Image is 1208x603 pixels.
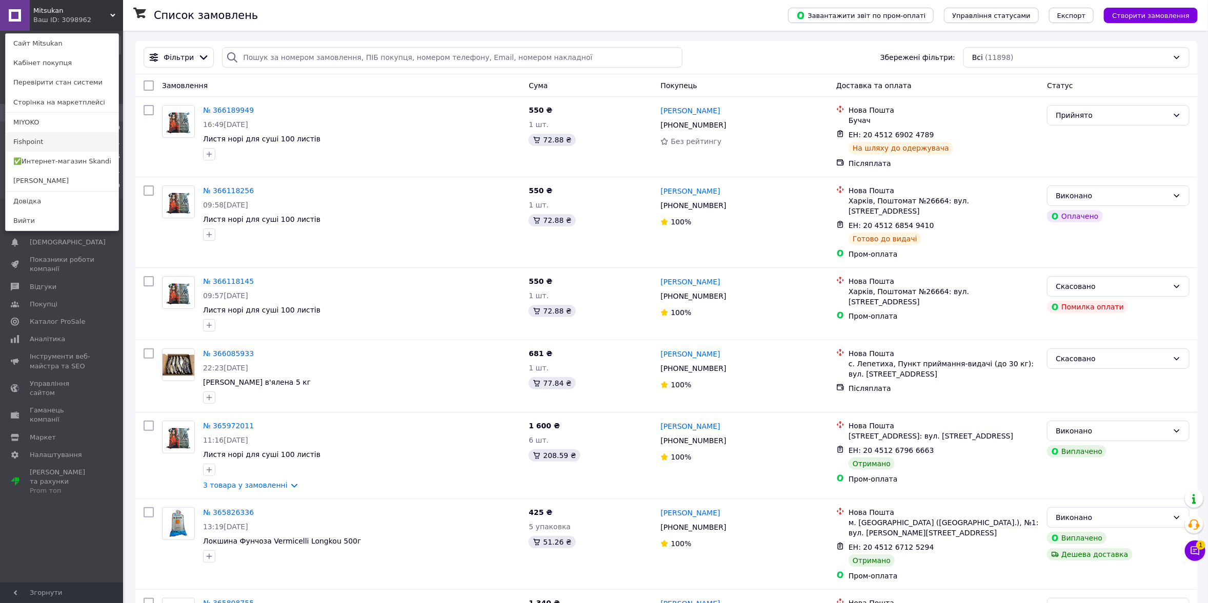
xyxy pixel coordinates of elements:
span: Управління сайтом [30,379,95,398]
span: Аналітика [30,335,65,344]
div: Виплачено [1047,532,1106,544]
div: [PHONE_NUMBER] [658,289,728,303]
a: [PERSON_NAME] [660,508,720,518]
div: Пром-оплата [849,249,1039,259]
span: Створити замовлення [1112,12,1190,19]
a: № 366085933 [203,349,254,358]
div: Скасовано [1056,353,1169,364]
a: MIYOKO [6,113,118,132]
a: Листя норі для суші 100 листів [203,215,320,223]
div: 77.84 ₴ [529,377,575,389]
div: Нова Пошта [849,105,1039,115]
span: 1 600 ₴ [529,422,560,430]
div: На шляху до одержувача [849,142,953,154]
img: Фото товару [163,354,194,376]
div: Нова Пошта [849,421,1039,431]
a: № 366189949 [203,106,254,114]
a: [PERSON_NAME] [660,349,720,359]
a: Фото товару [162,507,195,540]
button: Управління статусами [944,8,1039,23]
span: 1 шт. [529,292,549,300]
div: Отримано [849,458,895,470]
span: Всі [972,52,983,63]
div: Помилка оплати [1047,301,1128,313]
a: Кабінет покупця [6,53,118,73]
div: Виконано [1056,190,1169,201]
div: [PHONE_NUMBER] [658,118,728,132]
a: Сторінка на маркетплейсі [6,93,118,112]
div: 72.88 ₴ [529,305,575,317]
span: Покупець [660,81,697,90]
a: № 366118256 [203,186,254,195]
a: Листя норі для суші 100 листів [203,450,320,459]
div: 208.59 ₴ [529,449,580,462]
div: Нова Пошта [849,276,1039,286]
span: 100% [671,381,691,389]
span: Відгуки [30,282,56,292]
a: Довідка [6,192,118,211]
a: Фото товару [162,276,195,309]
img: Фото товару [167,277,191,308]
span: Показники роботи компанії [30,255,95,274]
div: Нова Пошта [849,507,1039,517]
a: Сайт Mitsukan [6,34,118,53]
div: Дешева доставка [1047,548,1132,560]
div: Післяплата [849,158,1039,169]
div: [STREET_ADDRESS]: вул. [STREET_ADDRESS] [849,431,1039,441]
div: [PHONE_NUMBER] [658,361,728,376]
span: 100% [671,539,691,548]
span: 425 ₴ [529,508,552,516]
button: Експорт [1049,8,1094,23]
span: Фільтри [164,52,194,63]
div: Пром-оплата [849,571,1039,581]
a: Фото товару [162,348,195,381]
div: Виконано [1056,425,1169,436]
a: ✅Интернет-магазин Skandi [6,152,118,171]
span: 681 ₴ [529,349,552,358]
div: с. Лепетиха, Пункт приймання-видачі (до 30 кг): вул. [STREET_ADDRESS] [849,359,1039,379]
a: № 366118145 [203,277,254,285]
div: Виконано [1056,512,1169,523]
div: Нова Пошта [849,185,1039,196]
div: Пром-оплата [849,311,1039,321]
span: Маркет [30,433,56,442]
a: [PERSON_NAME] в'ялена 5 кг [203,378,311,386]
div: 72.88 ₴ [529,214,575,226]
span: ЕН: 20 4512 6854 9410 [849,221,934,230]
div: Скасовано [1056,281,1169,292]
span: Управління статусами [952,12,1031,19]
span: 550 ₴ [529,277,552,285]
img: Фото товару [167,508,191,539]
input: Пошук за номером замовлення, ПІБ покупця, номером телефону, Email, номером накладної [222,47,682,68]
a: Fishpoint [6,132,118,152]
span: Листя норі для суші 100 листів [203,135,320,143]
h1: Список замовлень [154,9,258,22]
span: Гаманець компанії [30,406,95,424]
div: 72.88 ₴ [529,134,575,146]
span: Покупці [30,300,57,309]
button: Завантажити звіт по пром-оплаті [788,8,934,23]
div: Пром-оплата [849,474,1039,484]
a: Фото товару [162,185,195,218]
span: 100% [671,308,691,317]
a: 3 товара у замовленні [203,481,288,489]
span: (11898) [985,53,1013,61]
div: Готово до видачі [849,233,921,245]
span: [DEMOGRAPHIC_DATA] [30,238,106,247]
span: 1 шт. [529,201,549,209]
a: Листя норі для суші 100 листів [203,306,320,314]
a: [PERSON_NAME] [660,421,720,431]
a: Локшина Фунчоза Vermicelli Longkou 500г [203,537,361,545]
span: Інструменти веб-майстра та SEO [30,352,95,370]
span: 550 ₴ [529,106,552,114]
span: Експорт [1057,12,1086,19]
div: [PHONE_NUMBER] [658,433,728,448]
span: Mitsukan [33,6,110,15]
span: ЕН: 20 4512 6712 5294 [849,543,934,551]
span: Замовлення [162,81,208,90]
div: 51.26 ₴ [529,536,575,548]
span: 11:16[DATE] [203,436,248,444]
